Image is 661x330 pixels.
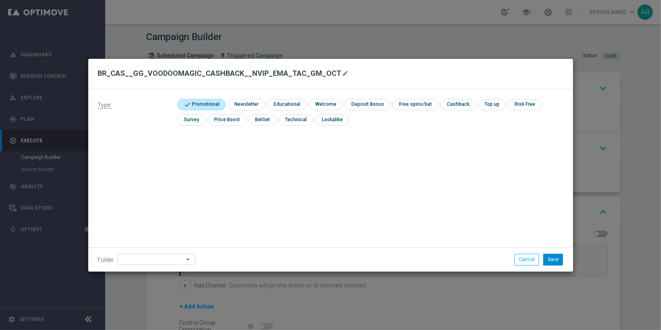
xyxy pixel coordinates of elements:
[543,254,563,265] button: Save
[342,69,352,78] button: mode_edit
[98,69,342,78] h2: BR_CAS__GG_VOODOOMAGIC_CASHBACK__NVIP_EMA_TAC_GM_OCT
[514,254,539,265] button: Cancel
[185,254,193,265] i: arrow_drop_down
[98,102,112,109] span: Type:
[98,257,114,264] label: Folder
[342,70,349,77] i: mode_edit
